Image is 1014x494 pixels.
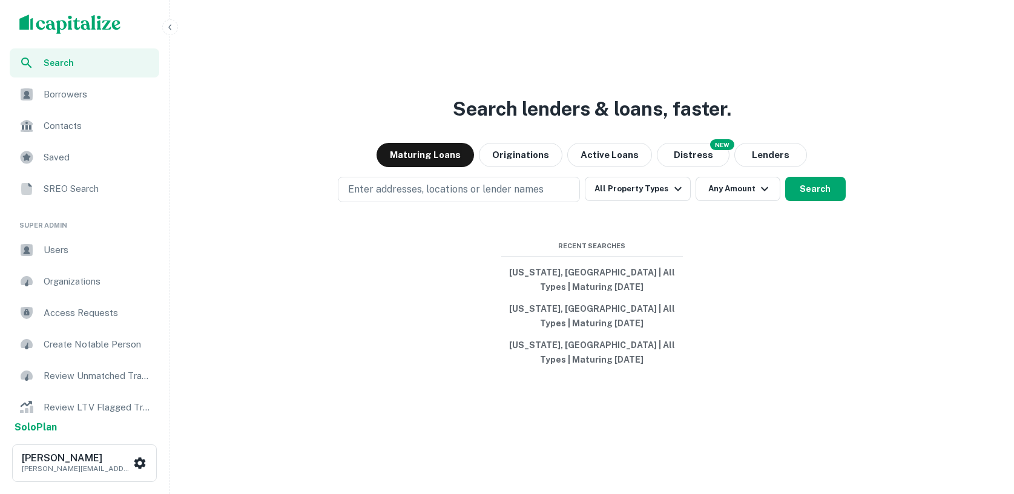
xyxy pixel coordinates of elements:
[44,337,152,352] span: Create Notable Person
[10,48,159,77] a: Search
[501,262,683,298] button: [US_STATE], [GEOGRAPHIC_DATA] | All Types | Maturing [DATE]
[10,267,159,296] a: Organizations
[10,330,159,359] a: Create Notable Person
[785,177,846,201] button: Search
[15,420,57,435] a: SoloPlan
[10,174,159,203] a: SREO Search
[15,421,57,433] strong: Solo Plan
[734,143,807,167] button: Lenders
[567,143,652,167] button: Active Loans
[44,87,152,102] span: Borrowers
[44,369,152,383] span: Review Unmatched Transactions
[22,463,131,474] p: [PERSON_NAME][EMAIL_ADDRESS][PERSON_NAME][DOMAIN_NAME]
[453,94,731,123] h3: Search lenders & loans, faster.
[10,393,159,422] a: Review LTV Flagged Transactions
[44,119,152,133] span: Contacts
[348,182,544,197] p: Enter addresses, locations or lender names
[10,298,159,328] a: Access Requests
[657,143,729,167] button: Search distressed loans with lien and other non-mortgage details.
[338,177,580,202] button: Enter addresses, locations or lender names
[696,177,780,201] button: Any Amount
[10,361,159,390] a: Review Unmatched Transactions
[501,298,683,334] button: [US_STATE], [GEOGRAPHIC_DATA] | All Types | Maturing [DATE]
[44,182,152,196] span: SREO Search
[585,177,690,201] button: All Property Types
[44,274,152,289] span: Organizations
[501,241,683,251] span: Recent Searches
[10,111,159,140] a: Contacts
[44,56,152,70] span: Search
[44,400,152,415] span: Review LTV Flagged Transactions
[44,306,152,320] span: Access Requests
[377,143,474,167] button: Maturing Loans
[19,15,121,34] img: capitalize-logo.png
[22,453,131,463] h6: [PERSON_NAME]
[10,206,159,235] li: Super Admin
[953,397,1014,455] iframe: Chat Widget
[10,80,159,109] a: Borrowers
[501,334,683,370] button: [US_STATE], [GEOGRAPHIC_DATA] | All Types | Maturing [DATE]
[710,139,734,150] div: NEW
[44,150,152,165] span: Saved
[479,143,562,167] button: Originations
[10,143,159,172] a: Saved
[44,243,152,257] span: Users
[12,444,157,482] button: [PERSON_NAME][PERSON_NAME][EMAIL_ADDRESS][PERSON_NAME][DOMAIN_NAME]
[10,235,159,265] a: Users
